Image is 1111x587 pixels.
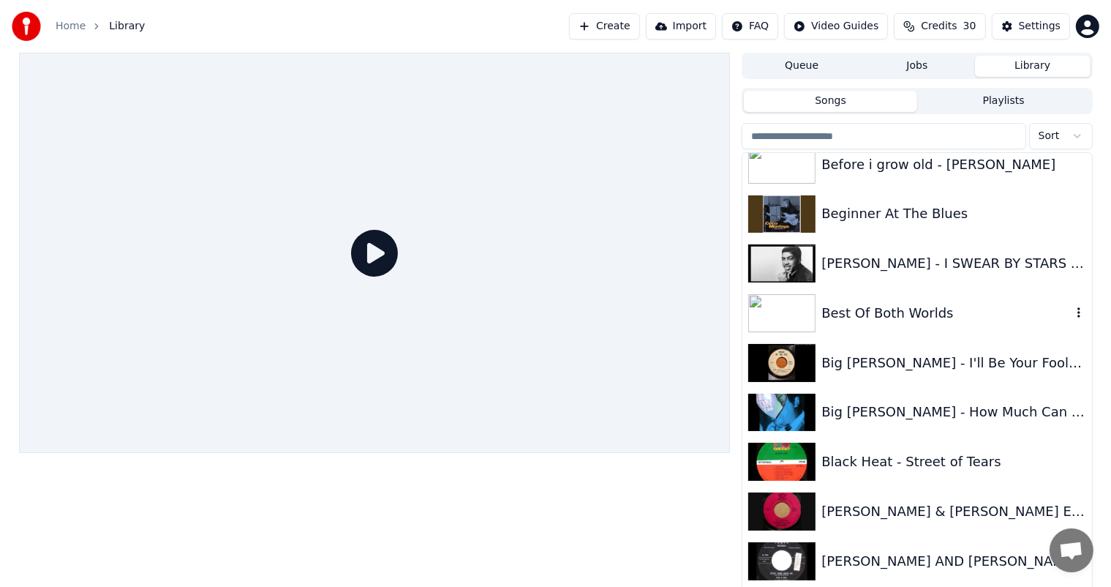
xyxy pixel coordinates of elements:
a: Open de chat [1050,528,1093,572]
div: Before i grow old - [PERSON_NAME] [821,154,1085,175]
img: youka [12,12,41,41]
button: FAQ [722,13,778,40]
div: Black Heat - Street of Tears [821,452,1085,472]
button: Songs [744,91,917,112]
span: Credits [921,19,957,34]
button: Library [975,56,1091,77]
button: Queue [744,56,859,77]
button: Settings [992,13,1070,40]
span: Sort [1039,129,1060,143]
div: Best Of Both Worlds [821,303,1071,324]
div: [PERSON_NAME] - I SWEAR BY STARS ABOVE [821,253,1085,274]
div: Big [PERSON_NAME] - How Much Can A Man Take [821,402,1085,422]
a: Home [56,19,86,34]
button: Playlists [917,91,1091,112]
button: Video Guides [784,13,888,40]
span: Library [109,19,145,34]
button: Create [569,13,640,40]
div: Big [PERSON_NAME] - I'll Be Your Fool Once More [821,353,1085,373]
div: Beginner At The Blues [821,203,1085,224]
button: Credits30 [894,13,985,40]
div: [PERSON_NAME] & [PERSON_NAME] EASY LOVING [821,501,1085,522]
button: Import [646,13,716,40]
span: 30 [963,19,976,34]
div: [PERSON_NAME] AND [PERSON_NAME] Don't Ever Leave Me 1962 [821,551,1085,572]
button: Jobs [859,56,975,77]
nav: breadcrumb [56,19,145,34]
div: Settings [1019,19,1061,34]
